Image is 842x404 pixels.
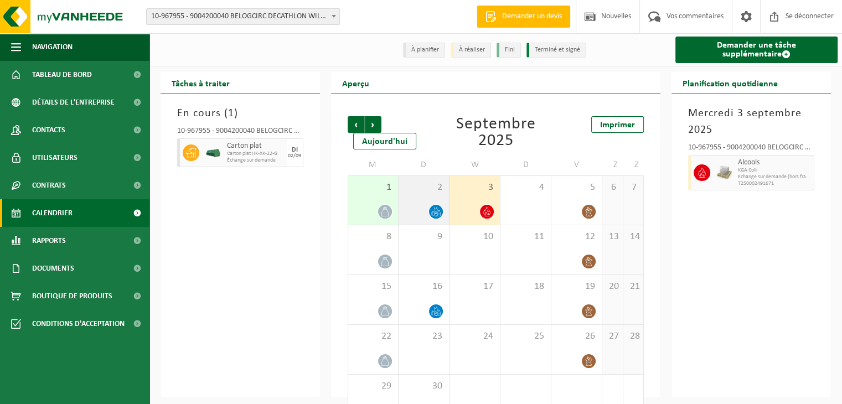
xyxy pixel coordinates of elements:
font: V [574,161,580,170]
font: Calendrier [32,209,73,217]
font: 6 [611,182,616,193]
font: 28 [630,331,640,341]
font: Détails de l'entreprise [32,99,115,107]
font: Alcools [738,158,760,167]
font: 1 [386,182,391,193]
font: 20 [609,281,619,292]
font: 25 [534,331,544,341]
font: Aujourd'hui [362,137,407,146]
font: Carton plat HK-XK-22-G [227,151,277,157]
font: Échange sur demande [227,157,276,163]
font: 24 [483,331,493,341]
font: Demander une tâche supplémentaire [717,41,796,59]
font: 3 [488,182,493,193]
font: 15 [381,281,391,292]
font: Carton plat [227,142,262,150]
font: Conditions d'acceptation [32,320,125,328]
font: 23 [432,331,442,341]
font: 29 [381,381,391,391]
font: 26 [585,331,595,341]
font: D [421,161,427,170]
font: À réaliser [459,46,485,53]
font: 9 [437,231,442,242]
font: Z [634,161,639,170]
font: D [523,161,529,170]
font: 1 [228,108,234,119]
font: 5 [590,182,595,193]
font: Fini [505,46,515,53]
font: 17 [483,281,493,292]
font: 7 [632,182,637,193]
font: Utilisateurs [32,154,78,162]
font: Terminé et signé [535,46,580,53]
img: HK-XK-22-GN-00 [205,149,221,157]
img: LP-PA-00000-WDN-11 [716,164,732,181]
font: 10-967955 - 9004200040 BELOGCIRC DECATHLON WILLEBROEK - WILLEBROEK [151,12,396,20]
font: Documents [32,265,74,273]
font: 2 [437,182,442,193]
font: W [471,161,479,170]
font: 30 [432,381,442,391]
font: Nouvelles [601,12,631,20]
font: Se déconnecter [786,12,834,20]
font: 02/09 [288,153,301,159]
font: Navigation [32,43,73,51]
font: KGA Colli [738,167,757,173]
font: Demander un devis [502,12,562,20]
font: Tâches à traiter [172,80,230,89]
font: 16 [432,281,442,292]
font: Mercredi 3 septembre 2025 [688,108,802,136]
font: DI [292,147,298,153]
font: 14 [630,231,640,242]
font: 19 [585,281,595,292]
font: 18 [534,281,544,292]
font: À planifier [411,46,439,53]
font: 4 [539,182,544,193]
font: Aperçu [342,80,369,89]
font: 11 [534,231,544,242]
font: Imprimer [600,121,635,130]
font: Tableau de bord [32,71,92,79]
font: En cours ( [177,108,228,119]
a: Imprimer [591,116,644,133]
font: Contrats [32,182,66,190]
font: 22 [381,331,391,341]
font: 10-967955 - 9004200040 BELOGCIRC DECATHLON WILLEBROEK - WILLEBROEK [177,127,422,135]
a: Demander un devis [477,6,570,28]
font: T250002491671 [738,180,774,187]
font: Planification quotidienne [683,80,778,89]
span: 10-967955 - 9004200040 BELOGCIRC DECATHLON WILLEBROEK - WILLEBROEK [146,8,340,25]
font: 10 [483,231,493,242]
font: Boutique de produits [32,292,112,301]
font: M [369,161,377,170]
font: Contacts [32,126,65,134]
font: 13 [609,231,619,242]
font: Z [613,161,618,170]
span: 10-967955 - 9004200040 BELOGCIRC DECATHLON WILLEBROEK - WILLEBROEK [147,9,339,24]
font: ) [234,108,238,119]
font: 27 [609,331,619,341]
font: Septembre 2025 [456,116,535,149]
font: Rapports [32,237,66,245]
a: Demander une tâche supplémentaire [675,37,838,63]
font: 21 [630,281,640,292]
font: Vos commentaires [667,12,724,20]
font: 12 [585,231,595,242]
font: 8 [386,231,391,242]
